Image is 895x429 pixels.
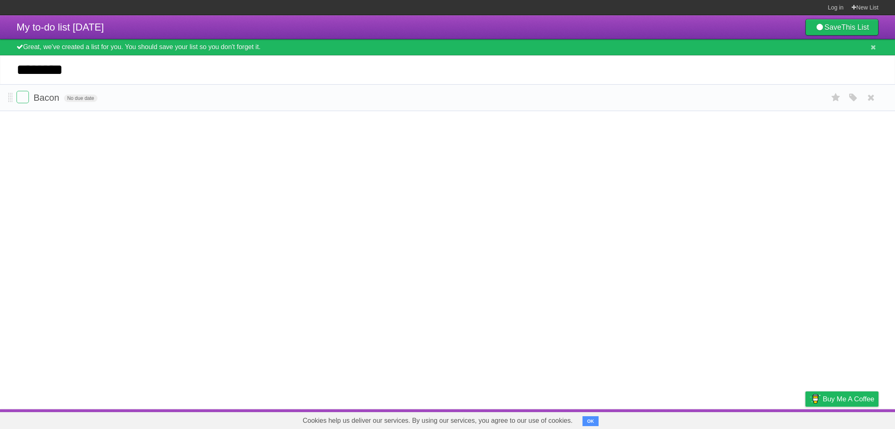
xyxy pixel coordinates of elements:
[64,95,97,102] span: No due date
[17,91,29,103] label: Done
[582,416,599,426] button: OK
[696,411,713,427] a: About
[723,411,756,427] a: Developers
[810,392,821,406] img: Buy me a coffee
[795,411,816,427] a: Privacy
[767,411,785,427] a: Terms
[17,21,104,33] span: My to-do list [DATE]
[805,391,878,407] a: Buy me a coffee
[826,411,878,427] a: Suggest a feature
[805,19,878,36] a: SaveThis List
[294,412,581,429] span: Cookies help us deliver our services. By using our services, you agree to our use of cookies.
[828,91,844,104] label: Star task
[841,23,869,31] b: This List
[823,392,874,406] span: Buy me a coffee
[33,92,61,103] span: Bacon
